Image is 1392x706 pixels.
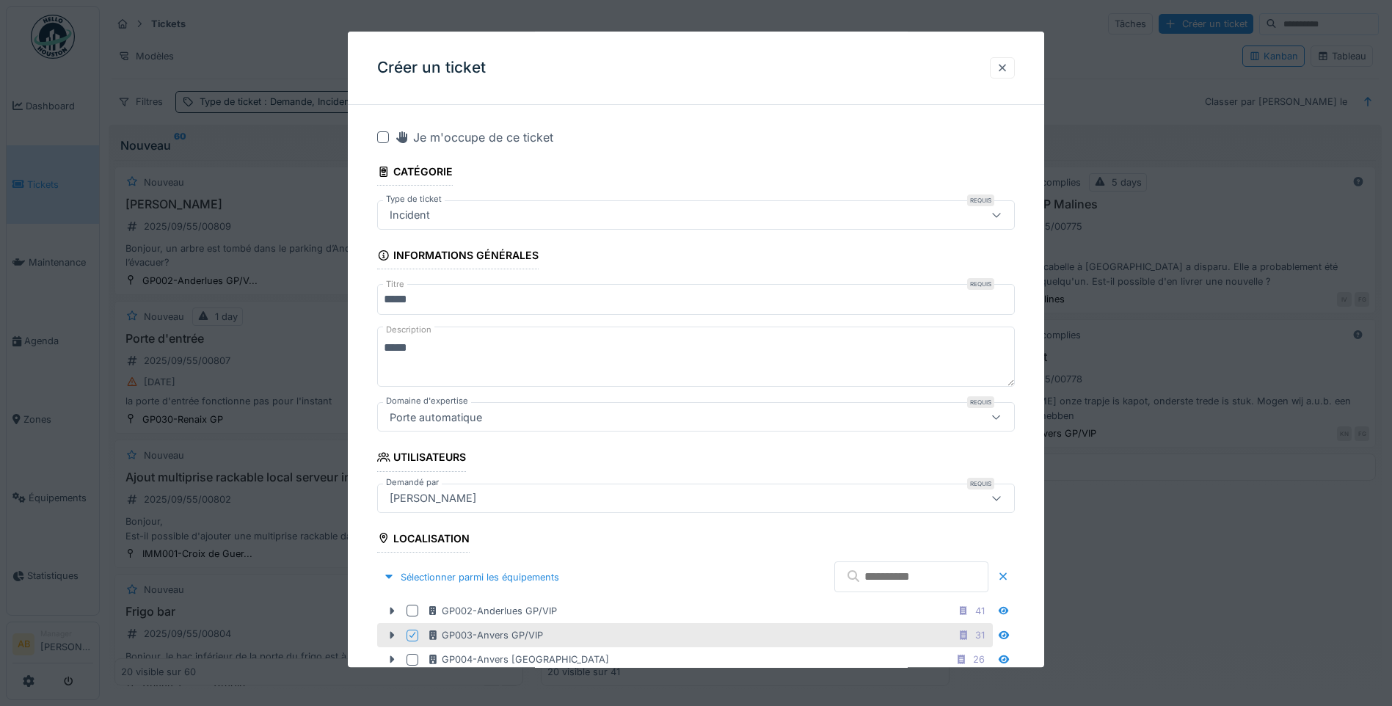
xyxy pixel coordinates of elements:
[975,604,985,618] div: 41
[967,478,994,490] div: Requis
[377,244,539,269] div: Informations générales
[967,194,994,206] div: Requis
[427,652,609,666] div: GP004-Anvers [GEOGRAPHIC_DATA]
[377,447,466,472] div: Utilisateurs
[384,410,488,426] div: Porte automatique
[967,279,994,291] div: Requis
[377,161,453,186] div: Catégorie
[427,604,557,618] div: GP002-Anderlues GP/VIP
[383,279,407,291] label: Titre
[383,321,434,340] label: Description
[384,490,482,506] div: [PERSON_NAME]
[967,397,994,409] div: Requis
[377,59,486,77] h3: Créer un ticket
[384,207,436,223] div: Incident
[973,652,985,666] div: 26
[427,628,543,642] div: GP003-Anvers GP/VIP
[975,628,985,642] div: 31
[377,567,565,587] div: Sélectionner parmi les équipements
[383,396,471,408] label: Domaine d'expertise
[383,476,442,489] label: Demandé par
[395,128,553,146] div: Je m'occupe de ce ticket
[383,193,445,205] label: Type de ticket
[377,528,470,553] div: Localisation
